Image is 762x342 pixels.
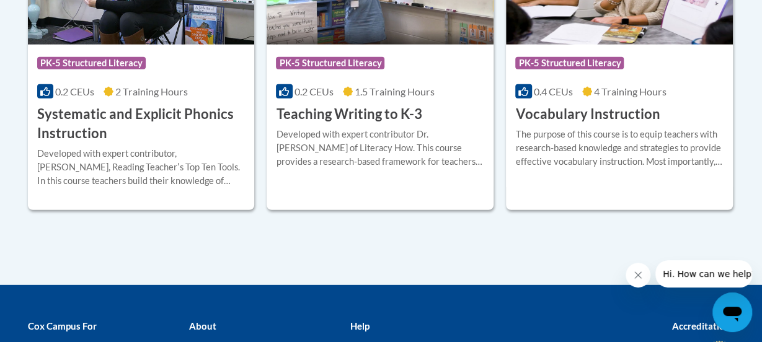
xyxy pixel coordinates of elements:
[534,85,573,97] span: 0.4 CEUs
[594,85,667,97] span: 4 Training Hours
[37,57,146,69] span: PK-5 Structured Literacy
[37,105,246,143] h3: Systematic and Explicit Phonics Instruction
[515,105,660,124] h3: Vocabulary Instruction
[672,320,735,331] b: Accreditations
[188,320,216,331] b: About
[37,147,246,188] div: Developed with expert contributor, [PERSON_NAME], Reading Teacherʹs Top Ten Tools. In this course...
[28,320,97,331] b: Cox Campus For
[655,260,752,287] iframe: Message from company
[115,85,188,97] span: 2 Training Hours
[350,320,369,331] b: Help
[276,57,384,69] span: PK-5 Structured Literacy
[355,85,435,97] span: 1.5 Training Hours
[626,263,650,287] iframe: Close message
[712,292,752,332] iframe: Button to launch messaging window
[295,85,334,97] span: 0.2 CEUs
[276,128,484,169] div: Developed with expert contributor Dr. [PERSON_NAME] of Literacy How. This course provides a resea...
[515,128,724,169] div: The purpose of this course is to equip teachers with research-based knowledge and strategies to p...
[276,105,422,124] h3: Teaching Writing to K-3
[7,9,100,19] span: Hi. How can we help?
[515,57,624,69] span: PK-5 Structured Literacy
[55,85,94,97] span: 0.2 CEUs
